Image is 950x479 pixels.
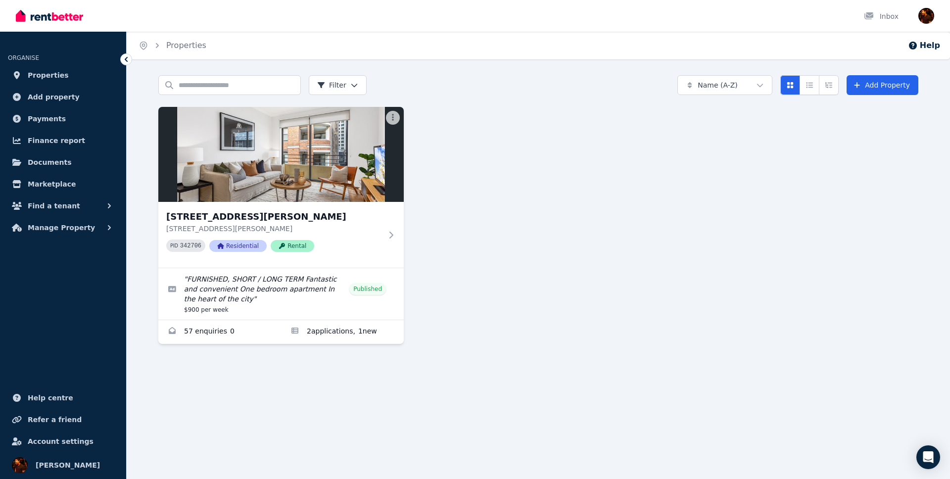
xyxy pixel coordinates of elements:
[8,109,118,129] a: Payments
[8,152,118,172] a: Documents
[8,388,118,408] a: Help centre
[166,41,206,50] a: Properties
[864,11,899,21] div: Inbox
[166,210,382,224] h3: [STREET_ADDRESS][PERSON_NAME]
[780,75,800,95] button: Card view
[28,222,95,234] span: Manage Property
[8,54,39,61] span: ORGANISE
[166,224,382,234] p: [STREET_ADDRESS][PERSON_NAME]
[28,200,80,212] span: Find a tenant
[170,243,178,248] small: PID
[908,40,940,51] button: Help
[8,131,118,150] a: Finance report
[28,135,85,146] span: Finance report
[309,75,367,95] button: Filter
[8,431,118,451] a: Account settings
[386,111,400,125] button: More options
[28,392,73,404] span: Help centre
[158,107,404,268] a: 7/37-51 Foster Street, Surry Hills[STREET_ADDRESS][PERSON_NAME][STREET_ADDRESS][PERSON_NAME]PID 3...
[158,268,404,320] a: Edit listing: FURNISHED, SHORT / LONG TERM Fantastic and convenient One bedroom apartment In the ...
[819,75,839,95] button: Expanded list view
[8,65,118,85] a: Properties
[8,218,118,238] button: Manage Property
[317,80,346,90] span: Filter
[158,107,404,202] img: 7/37-51 Foster Street, Surry Hills
[916,445,940,469] div: Open Intercom Messenger
[209,240,267,252] span: Residential
[847,75,918,95] a: Add Property
[8,174,118,194] a: Marketplace
[180,242,201,249] code: 342706
[8,87,118,107] a: Add property
[28,113,66,125] span: Payments
[8,196,118,216] button: Find a tenant
[800,75,819,95] button: Compact list view
[918,8,934,24] img: Sergio Lourenco da Silva
[12,457,28,473] img: Sergio Lourenco da Silva
[28,178,76,190] span: Marketplace
[28,435,94,447] span: Account settings
[271,240,314,252] span: Rental
[677,75,772,95] button: Name (A-Z)
[281,320,404,344] a: Applications for 7/37-51 Foster Street, Surry Hills
[16,8,83,23] img: RentBetter
[28,156,72,168] span: Documents
[28,91,80,103] span: Add property
[28,414,82,426] span: Refer a friend
[780,75,839,95] div: View options
[28,69,69,81] span: Properties
[127,32,218,59] nav: Breadcrumb
[36,459,100,471] span: [PERSON_NAME]
[698,80,738,90] span: Name (A-Z)
[158,320,281,344] a: Enquiries for 7/37-51 Foster Street, Surry Hills
[8,410,118,430] a: Refer a friend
